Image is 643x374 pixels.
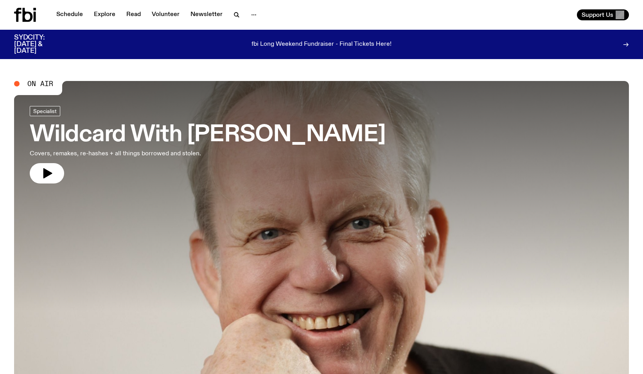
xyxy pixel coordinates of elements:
a: Specialist [30,106,60,116]
a: Explore [89,9,120,20]
h3: SYDCITY: [DATE] & [DATE] [14,34,64,54]
h3: Wildcard With [PERSON_NAME] [30,124,386,146]
a: Read [122,9,145,20]
span: Support Us [582,11,613,18]
p: fbi Long Weekend Fundraiser - Final Tickets Here! [251,41,392,48]
a: Wildcard With [PERSON_NAME]Covers, remakes, re-hashes + all things borrowed and stolen. [30,106,386,183]
span: On Air [27,80,53,87]
a: Volunteer [147,9,184,20]
span: Specialist [33,108,57,114]
a: Schedule [52,9,88,20]
a: Newsletter [186,9,227,20]
p: Covers, remakes, re-hashes + all things borrowed and stolen. [30,149,230,158]
button: Support Us [577,9,629,20]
